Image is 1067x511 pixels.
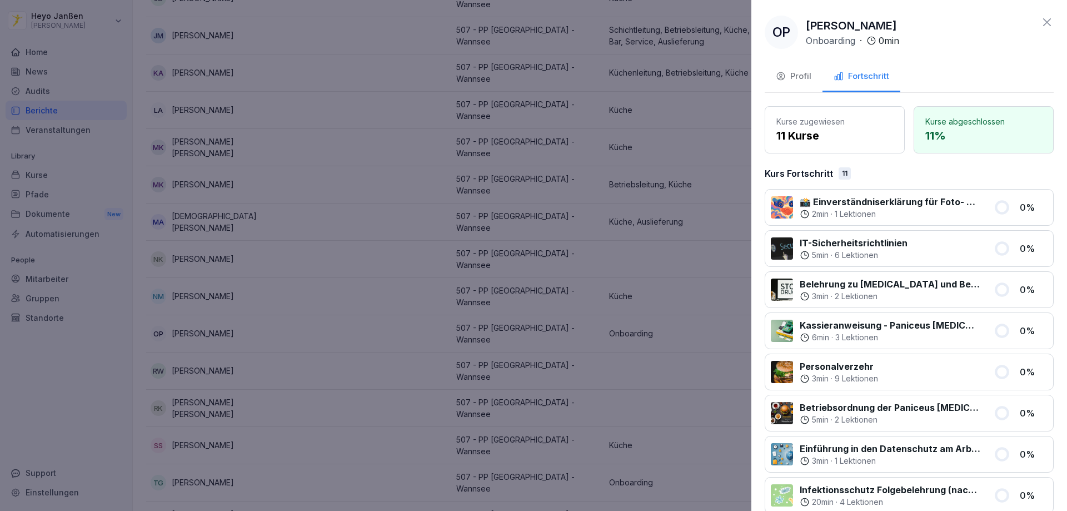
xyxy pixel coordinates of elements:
[765,16,798,49] div: OP
[800,360,878,373] p: Personalverzehr
[840,497,883,508] p: 4 Lektionen
[1020,324,1048,338] p: 0 %
[879,34,899,47] p: 0 min
[834,70,889,83] div: Fortschritt
[835,291,877,302] p: 2 Lektionen
[765,62,822,92] button: Profil
[835,455,876,467] p: 1 Lektionen
[812,497,834,508] p: 20 min
[835,332,878,343] p: 3 Lektionen
[800,332,980,343] div: ·
[800,250,908,261] div: ·
[800,291,980,302] div: ·
[800,401,980,414] p: Betriebsordnung der Paniceus [MEDICAL_DATA] Systemzentrale
[812,414,829,425] p: 5 min
[800,319,980,332] p: Kassieranweisung - Paniceus [MEDICAL_DATA] Systemzentrale GmbH
[1020,201,1048,214] p: 0 %
[835,209,876,220] p: 1 Lektionen
[776,127,893,144] p: 11 Kurse
[812,455,829,467] p: 3 min
[800,442,980,455] p: Einführung in den Datenschutz am Arbeitsplatz nach Art. 13 ff. DSGVO
[812,373,829,384] p: 3 min
[812,291,829,302] p: 3 min
[835,414,877,425] p: 2 Lektionen
[812,332,829,343] p: 6 min
[1020,365,1048,379] p: 0 %
[812,209,829,220] p: 2 min
[776,70,811,83] div: Profil
[1020,283,1048,296] p: 0 %
[1020,406,1048,420] p: 0 %
[800,497,980,508] div: ·
[925,127,1042,144] p: 11 %
[1020,242,1048,255] p: 0 %
[800,277,980,291] p: Belehrung zu [MEDICAL_DATA] und Betäubungsmitteln am Arbeitsplatz
[1020,448,1048,461] p: 0 %
[806,34,855,47] p: Onboarding
[800,236,908,250] p: IT-Sicherheitsrichtlinien
[1020,489,1048,502] p: 0 %
[835,373,878,384] p: 9 Lektionen
[776,116,893,127] p: Kurse zugewiesen
[800,195,980,209] p: 📸 Einverständniserklärung für Foto- und Videonutzung
[800,209,980,220] div: ·
[800,414,980,425] div: ·
[806,17,897,34] p: [PERSON_NAME]
[839,167,851,180] div: 11
[925,116,1042,127] p: Kurse abgeschlossen
[806,34,899,47] div: ·
[765,167,833,180] p: Kurs Fortschritt
[822,62,900,92] button: Fortschritt
[800,373,878,384] div: ·
[800,483,980,497] p: Infektionsschutz Folgebelehrung (nach §43 IfSG)
[800,455,980,467] div: ·
[812,250,829,261] p: 5 min
[835,250,878,261] p: 6 Lektionen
